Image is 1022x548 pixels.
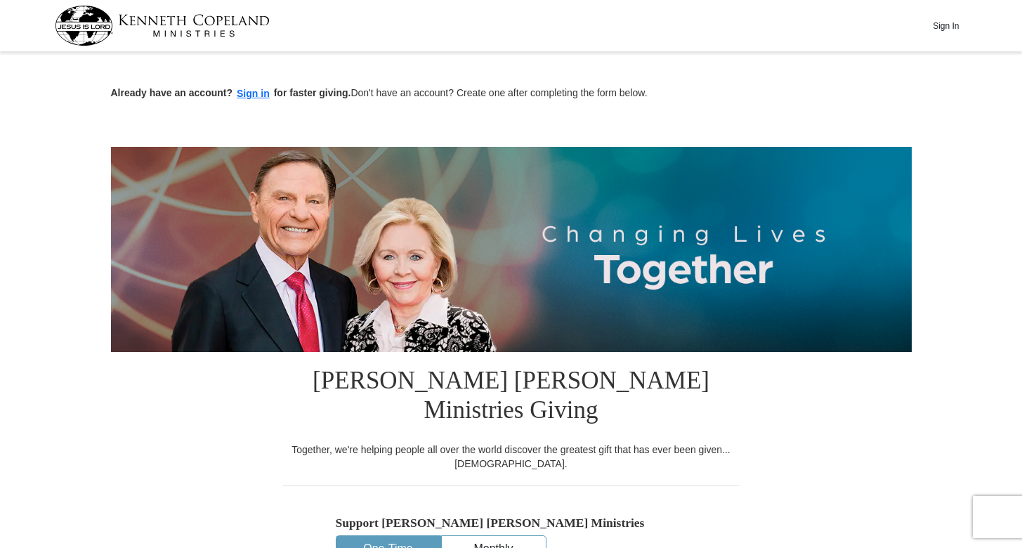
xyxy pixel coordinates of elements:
[336,516,687,530] h5: Support [PERSON_NAME] [PERSON_NAME] Ministries
[55,6,270,46] img: kcm-header-logo.svg
[111,87,351,98] strong: Already have an account? for faster giving.
[925,15,967,37] button: Sign In
[111,86,912,102] p: Don't have an account? Create one after completing the form below.
[232,86,274,102] button: Sign in
[283,352,740,443] h1: [PERSON_NAME] [PERSON_NAME] Ministries Giving
[283,443,740,471] div: Together, we're helping people all over the world discover the greatest gift that has ever been g...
